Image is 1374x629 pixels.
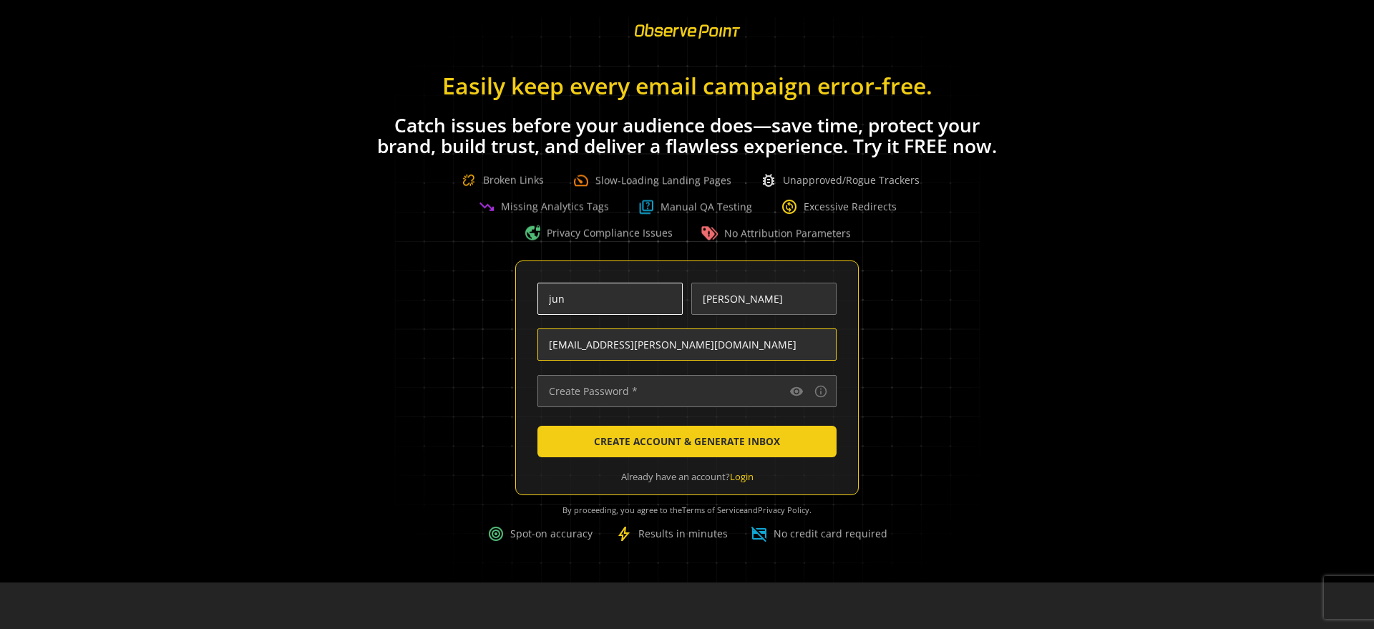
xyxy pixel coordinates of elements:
input: Enter Last Name * [691,283,837,315]
span: speed [572,172,590,189]
div: Missing Analytics Tags [478,198,609,215]
div: By proceeding, you agree to the and . [533,495,841,525]
input: Enter Email Address (name@work-email.com) * [537,328,837,361]
div: Slow-Loading Landing Pages [572,172,731,189]
h1: Easily keep every email campaign error-free. [372,73,1002,98]
div: Unapproved/Rogue Trackers [760,172,920,189]
a: Privacy Policy [758,504,809,515]
mat-icon: info_outline [814,384,828,399]
img: Broken Link [454,166,483,195]
button: Password requirements [812,383,829,400]
img: Warning Tag [701,225,718,242]
mat-icon: visibility [789,384,804,399]
div: Excessive Redirects [781,198,897,215]
a: Terms of Service [682,504,744,515]
span: CREATE ACCOUNT & GENERATE INBOX [594,429,780,454]
div: Spot-on accuracy [487,525,593,542]
span: bug_report [760,172,777,189]
div: Privacy Compliance Issues [524,225,673,242]
div: Results in minutes [615,525,728,542]
div: No Attribution Parameters [701,225,851,242]
input: Create Password * [537,375,837,407]
button: CREATE ACCOUNT & GENERATE INBOX [537,426,837,457]
h1: Catch issues before your audience does—save time, protect your brand, build trust, and deliver a ... [372,115,1002,157]
span: trending_down [478,198,495,215]
span: bolt [615,525,633,542]
span: target [487,525,505,542]
div: Already have an account? [537,470,837,484]
div: Broken Links [454,166,544,195]
div: Manual QA Testing [638,198,752,215]
a: Login [730,470,754,483]
span: change_circle [781,198,798,215]
div: No credit card required [751,525,887,542]
a: ObservePoint Homepage [625,33,749,47]
img: Question Boxed [638,198,655,215]
input: Enter First Name * [537,283,683,315]
span: vpn_lock [524,225,541,242]
span: credit_card_off [751,525,768,542]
